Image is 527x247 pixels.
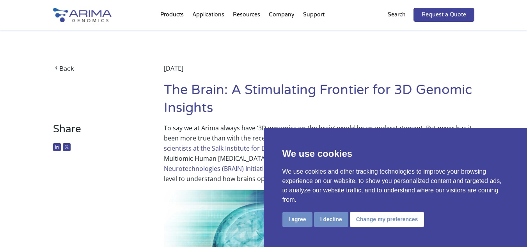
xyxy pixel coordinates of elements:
[314,212,348,227] button: I decline
[282,147,509,161] p: We use cookies
[164,123,474,190] p: To say we at Arima always have ‘3D genomics on the brain’ would be an understatement. But never h...
[53,63,141,74] a: Back
[164,63,474,81] div: [DATE]
[282,167,509,204] p: We use cookies and other tracking technologies to improve your browsing experience on our website...
[53,123,141,141] h3: Share
[388,10,406,20] p: Search
[164,154,474,173] a: Brain Research Through Advancing Innovative Neurotechnologies (BRAIN) Initiative
[413,8,474,22] a: Request a Quote
[282,212,312,227] button: I agree
[53,8,112,22] img: Arima-Genomics-logo
[164,134,473,153] a: $126 million NIH grant to a team led by scientists at the Salk Institute for Biological Sciences
[350,212,424,227] button: Change my preferences
[164,81,474,123] h1: The Brain: A Stimulating Frontier for 3D Genomic Insights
